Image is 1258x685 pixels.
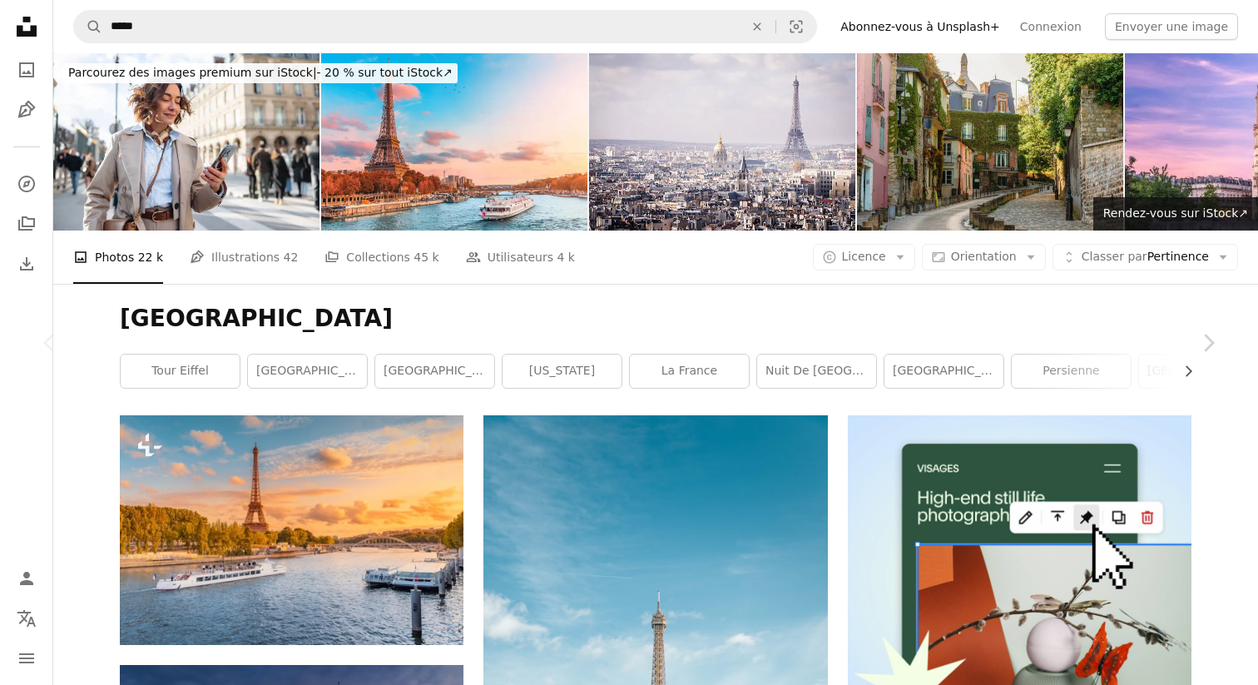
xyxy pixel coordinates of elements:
[414,248,438,266] span: 45 k
[53,53,319,231] img: Une femme d’affaires caucasienne confiante vérifie son smartphone dans la rue
[842,250,886,263] span: Licence
[10,562,43,595] a: Connexion / S’inscrire
[557,248,575,266] span: 4 k
[10,53,43,87] a: Photos
[1010,13,1092,40] a: Connexion
[10,207,43,241] a: Collections
[1012,355,1131,388] a: persienne
[857,53,1123,231] img: Charming Rue de l'Abreuvoir: Montmartre's Historic Gem in Paris, France
[10,93,43,127] a: Illustrations
[68,66,317,79] span: Parcourez des images premium sur iStock |
[121,355,240,388] a: tour Eiffel
[483,666,827,681] a: Eiffel tower during daytime
[10,167,43,201] a: Explorer
[120,522,463,537] a: L’attraction principale de Paris et de toute l’Europe est la tour Eiffel dans les rayons du solei...
[284,248,299,266] span: 42
[1082,250,1147,263] span: Classer par
[922,244,1046,271] button: Orientation
[74,11,102,42] button: Rechercher sur Unsplash
[10,642,43,675] button: Menu
[73,10,817,43] form: Rechercher des visuels sur tout le site
[375,355,494,388] a: [GEOGRAPHIC_DATA]
[248,355,367,388] a: [GEOGRAPHIC_DATA]
[324,231,438,284] a: Collections 45 k
[1158,263,1258,423] a: Suivant
[1082,249,1209,266] span: Pertinence
[503,355,622,388] a: [US_STATE]
[951,250,1017,263] span: Orientation
[466,231,575,284] a: Utilisateurs 4 k
[776,11,816,42] button: Recherche de visuels
[68,66,453,79] span: - 20 % sur tout iStock ↗
[10,247,43,280] a: Historique de téléchargement
[1139,355,1258,388] a: [GEOGRAPHIC_DATA]
[321,53,587,231] img: L'attraction principale de Paris et de toute l'Europe est la tour Eiffel dans les rayons du solei...
[739,11,775,42] button: Effacer
[10,602,43,635] button: Langue
[884,355,1003,388] a: [GEOGRAPHIC_DATA]
[1052,244,1238,271] button: Classer parPertinence
[190,231,298,284] a: Illustrations 42
[589,53,855,231] img: Ville de Paris, en France et de la Tour Eiffel
[813,244,915,271] button: Licence
[120,415,463,644] img: L’attraction principale de Paris et de toute l’Europe est la tour Eiffel dans les rayons du solei...
[1103,206,1248,220] span: Rendez-vous sur iStock ↗
[757,355,876,388] a: Nuit de [GEOGRAPHIC_DATA]
[1105,13,1238,40] button: Envoyer une image
[630,355,749,388] a: La France
[830,13,1010,40] a: Abonnez-vous à Unsplash+
[53,53,468,93] a: Parcourez des images premium sur iStock|- 20 % sur tout iStock↗
[120,304,1191,334] h1: [GEOGRAPHIC_DATA]
[1093,197,1258,231] a: Rendez-vous sur iStock↗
